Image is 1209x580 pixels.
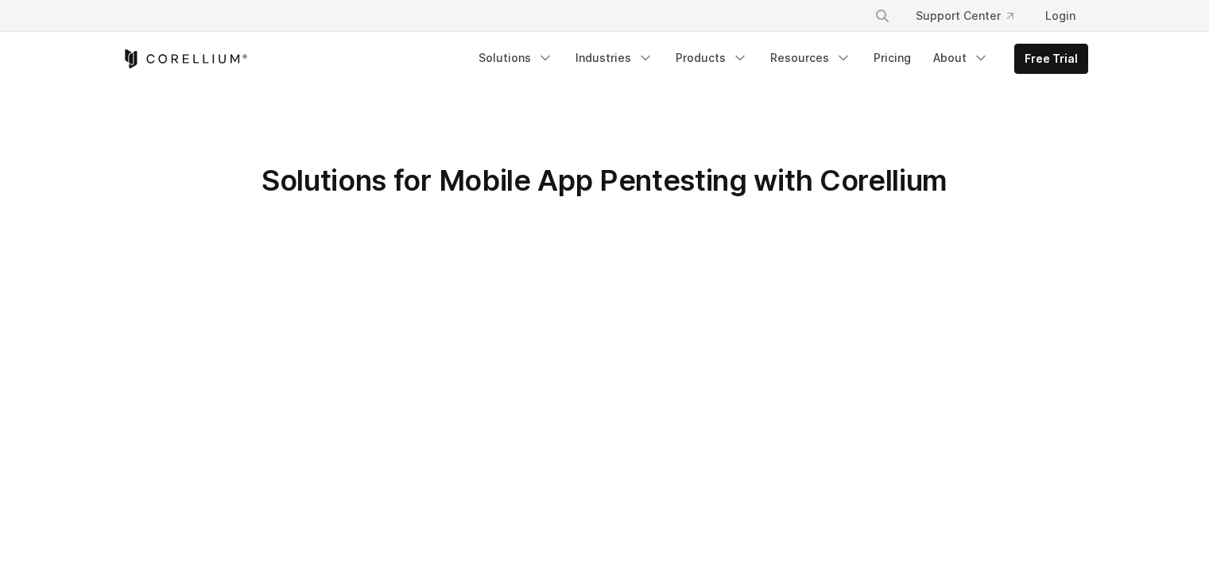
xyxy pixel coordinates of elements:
[566,44,663,72] a: Industries
[903,2,1026,30] a: Support Center
[864,44,920,72] a: Pricing
[122,49,248,68] a: Corellium Home
[1015,44,1087,73] a: Free Trial
[469,44,1088,74] div: Navigation Menu
[761,44,861,72] a: Resources
[855,2,1088,30] div: Navigation Menu
[262,163,947,198] span: Solutions for Mobile App Pentesting with Corellium
[868,2,897,30] button: Search
[924,44,998,72] a: About
[666,44,758,72] a: Products
[469,44,563,72] a: Solutions
[1033,2,1088,30] a: Login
